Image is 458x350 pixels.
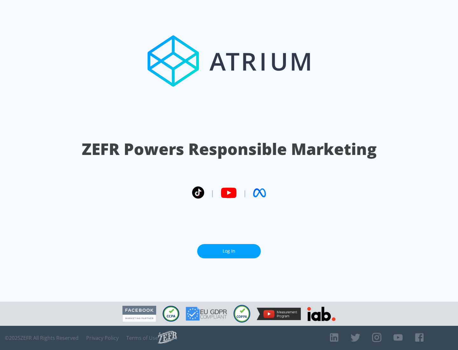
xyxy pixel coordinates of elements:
img: GDPR Compliant [186,307,227,321]
span: | [243,188,247,198]
a: Privacy Policy [86,335,119,341]
img: IAB [307,307,336,321]
img: YouTube Measurement Program [257,308,301,320]
span: © 2025 ZEFR All Rights Reserved [5,335,79,341]
span: | [211,188,214,198]
img: COPPA Compliant [233,305,250,323]
h1: ZEFR Powers Responsible Marketing [82,138,377,160]
a: Log In [197,244,261,258]
img: Facebook Marketing Partner [122,306,156,322]
a: Terms of Use [126,335,158,341]
img: CCPA Compliant [163,306,179,322]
